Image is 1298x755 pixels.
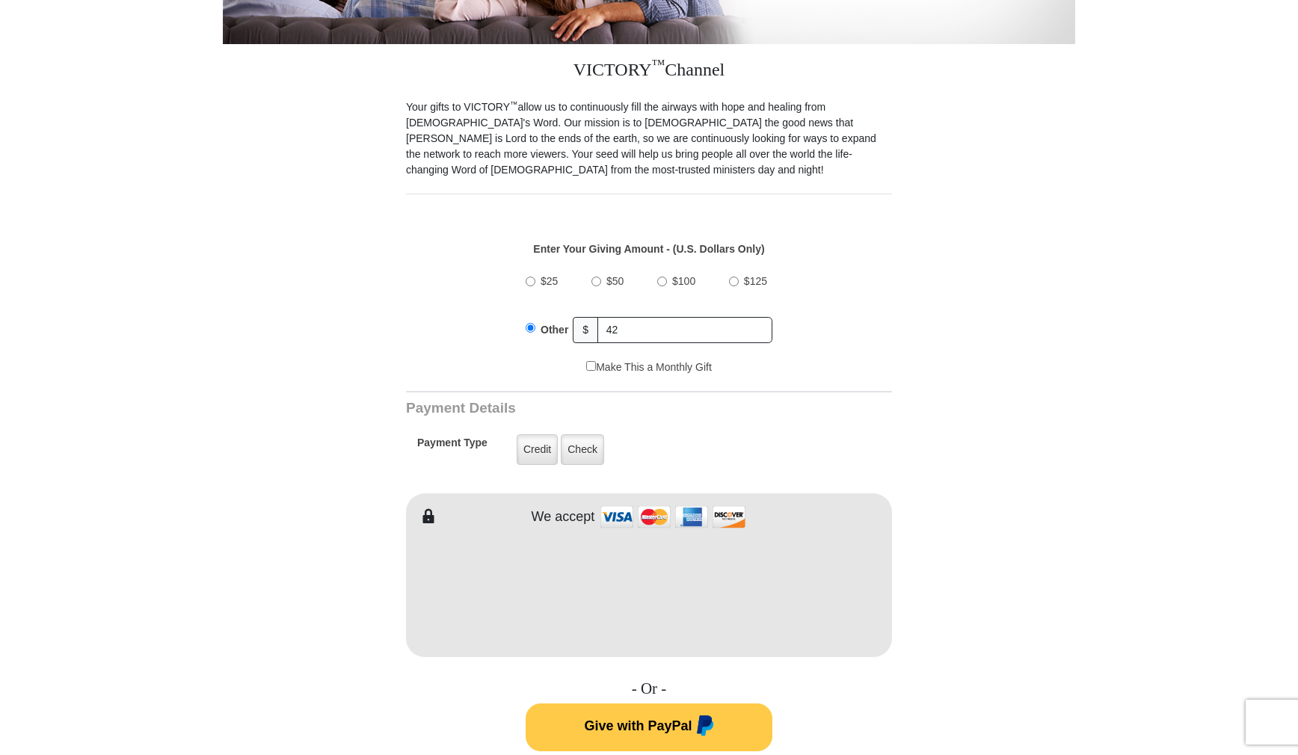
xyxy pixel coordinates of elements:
span: $100 [672,275,695,287]
h4: - Or - [406,679,892,698]
img: credit cards accepted [598,501,748,533]
strong: Enter Your Giving Amount - (U.S. Dollars Only) [533,243,764,255]
h5: Payment Type [417,437,487,457]
h3: Payment Details [406,400,787,417]
label: Check [561,434,604,465]
span: Other [541,324,568,336]
label: Make This a Monthly Gift [586,360,712,375]
input: Other Amount [597,317,772,343]
h4: We accept [532,509,595,526]
p: Your gifts to VICTORY allow us to continuously fill the airways with hope and healing from [DEMOG... [406,99,892,178]
input: Make This a Monthly Gift [586,361,596,371]
h3: VICTORY Channel [406,44,892,99]
span: $25 [541,275,558,287]
span: $125 [744,275,767,287]
sup: ™ [652,57,665,72]
span: $ [573,317,598,343]
label: Credit [517,434,558,465]
span: $50 [606,275,624,287]
button: Give with PayPal [526,703,772,751]
span: Give with PayPal [584,718,692,733]
img: paypal [692,715,714,739]
sup: ™ [510,99,518,108]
